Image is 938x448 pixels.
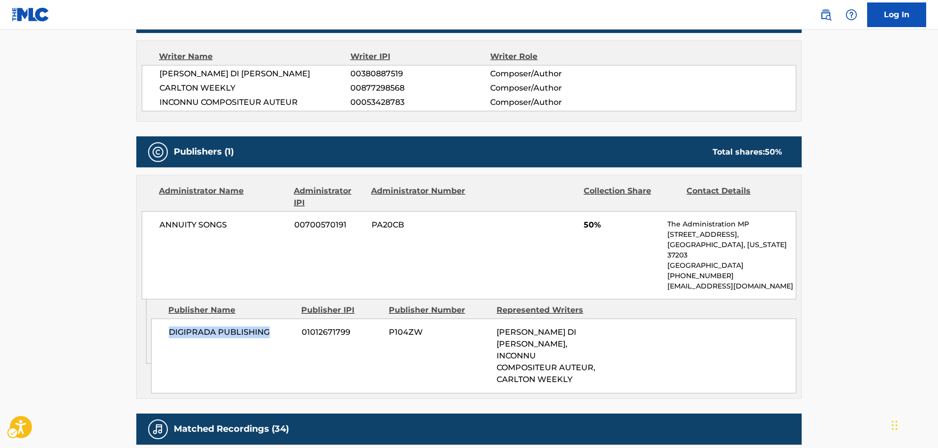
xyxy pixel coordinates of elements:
[371,185,467,209] div: Administrator Number
[667,219,796,229] p: The Administration MP
[490,51,618,63] div: Writer Role
[667,281,796,291] p: [EMAIL_ADDRESS][DOMAIN_NAME]
[350,82,490,94] span: 00877298568
[159,185,286,209] div: Administrator Name
[169,326,294,338] span: DIGIPRADA PUBLISHING
[159,96,350,108] span: INCONNU COMPOSITEUR AUTEUR
[372,219,467,231] span: PA20CB
[152,146,164,158] img: Publishers
[168,304,294,316] div: Publisher Name
[497,304,597,316] div: Represented Writers
[174,423,289,435] h5: Matched Recordings (34)
[490,82,618,94] span: Composer/Author
[294,185,364,209] div: Administrator IPI
[765,147,782,157] span: 50 %
[174,146,234,158] h5: Publishers (1)
[301,304,381,316] div: Publisher IPI
[687,185,782,209] div: Contact Details
[889,401,938,448] iframe: Hubspot Iframe
[497,327,595,384] span: [PERSON_NAME] DI [PERSON_NAME], INCONNU COMPOSITEUR AUTEUR, CARLTON WEEKLY
[389,304,489,316] div: Publisher Number
[302,326,381,338] span: 01012671799
[12,7,50,22] img: MLC Logo
[584,219,660,231] span: 50%
[159,68,350,80] span: [PERSON_NAME] DI [PERSON_NAME]
[889,401,938,448] div: Chat Widget
[892,411,898,440] div: Drag
[713,146,782,158] div: Total shares:
[152,423,164,435] img: Matched Recordings
[159,82,350,94] span: CARLTON WEEKLY
[490,68,618,80] span: Composer/Author
[667,240,796,260] p: [GEOGRAPHIC_DATA], [US_STATE] 37203
[490,96,618,108] span: Composer/Author
[294,219,364,231] span: 00700570191
[159,51,350,63] div: Writer Name
[584,185,679,209] div: Collection Share
[667,271,796,281] p: [PHONE_NUMBER]
[350,51,491,63] div: Writer IPI
[845,9,857,21] img: help
[159,219,287,231] span: ANNUITY SONGS
[389,326,489,338] span: P104ZW
[667,260,796,271] p: [GEOGRAPHIC_DATA]
[350,96,490,108] span: 00053428783
[350,68,490,80] span: 00380887519
[667,229,796,240] p: [STREET_ADDRESS],
[820,9,832,21] img: search
[867,2,926,27] a: Log In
